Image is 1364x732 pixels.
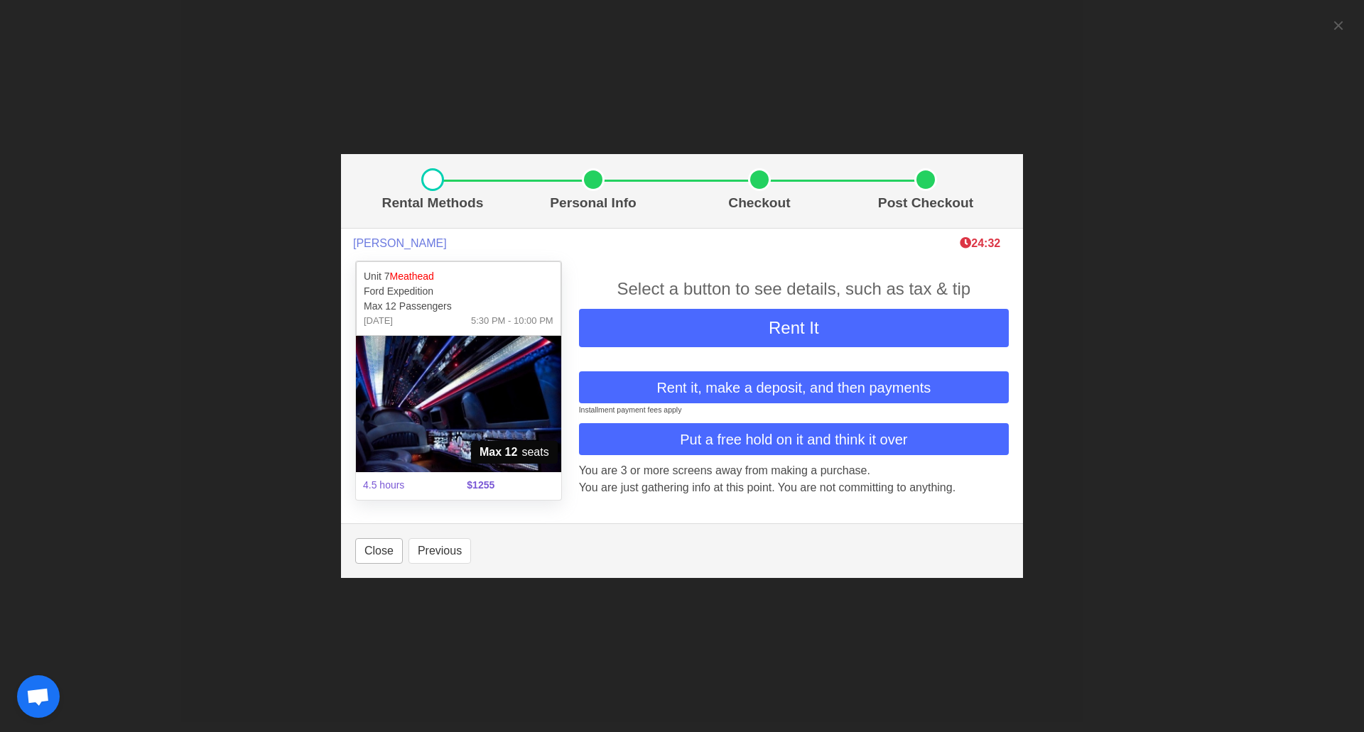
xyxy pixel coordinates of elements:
span: [DATE] [364,314,393,328]
span: seats [471,441,558,464]
span: 4.5 hours [354,469,458,501]
span: The clock is ticking ⁠— this timer shows how long we'll hold this limo during checkout. If time r... [960,237,1000,249]
p: Max 12 Passengers [364,299,553,314]
span: Rent It [769,318,819,337]
p: You are 3 or more screens away from making a purchase. [579,462,1009,479]
p: Post Checkout [848,193,1003,214]
span: Put a free hold on it and think it over [680,429,907,450]
button: Previous [408,538,471,564]
span: [PERSON_NAME] [353,236,447,250]
p: You are just gathering info at this point. You are not committing to anything. [579,479,1009,496]
span: Meathead [390,271,434,282]
p: Ford Expedition [364,284,553,299]
button: Rent It [579,309,1009,347]
p: Checkout [682,193,837,214]
button: Close [355,538,403,564]
small: Installment payment fees apply [579,405,682,414]
div: Select a button to see details, such as tax & tip [579,276,1009,302]
div: Open chat [17,675,60,718]
button: Rent it, make a deposit, and then payments [579,371,1009,403]
strong: Max 12 [480,444,517,461]
p: Rental Methods [361,193,504,214]
b: 24:32 [960,237,1000,249]
span: Rent it, make a deposit, and then payments [656,377,931,398]
button: Put a free hold on it and think it over [579,423,1009,455]
p: Unit 7 [364,269,553,284]
img: 07%2002.jpg [356,336,561,472]
span: 5:30 PM - 10:00 PM [471,314,553,328]
p: Personal Info [516,193,671,214]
